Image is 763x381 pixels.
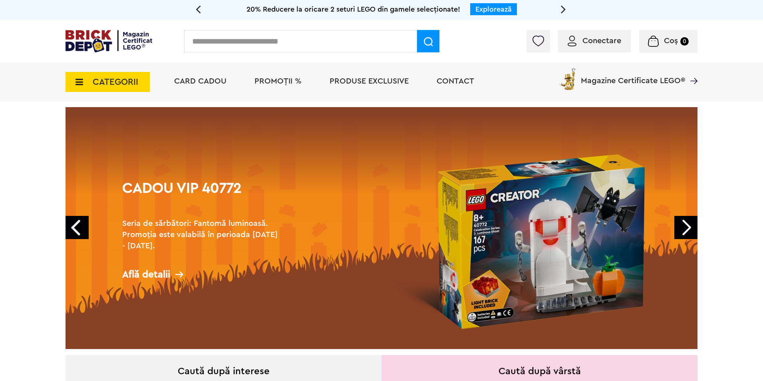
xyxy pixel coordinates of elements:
[581,66,685,85] span: Magazine Certificate LEGO®
[664,37,678,45] span: Coș
[122,218,282,251] h2: Seria de sărbători: Fantomă luminoasă. Promoția este valabilă în perioada [DATE] - [DATE].
[568,37,621,45] a: Conectare
[582,37,621,45] span: Conectare
[254,77,302,85] a: PROMOȚII %
[66,107,697,349] a: Cadou VIP 40772Seria de sărbători: Fantomă luminoasă. Promoția este valabilă în perioada [DATE] -...
[475,6,512,13] a: Explorează
[246,6,460,13] span: 20% Reducere la oricare 2 seturi LEGO din gamele selecționate!
[122,269,282,279] div: Află detalii
[674,216,697,239] a: Next
[122,181,282,210] h1: Cadou VIP 40772
[685,66,697,74] a: Magazine Certificate LEGO®
[330,77,409,85] a: Produse exclusive
[93,78,138,86] span: CATEGORII
[174,77,227,85] a: Card Cadou
[680,37,689,46] small: 0
[437,77,474,85] a: Contact
[66,216,89,239] a: Prev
